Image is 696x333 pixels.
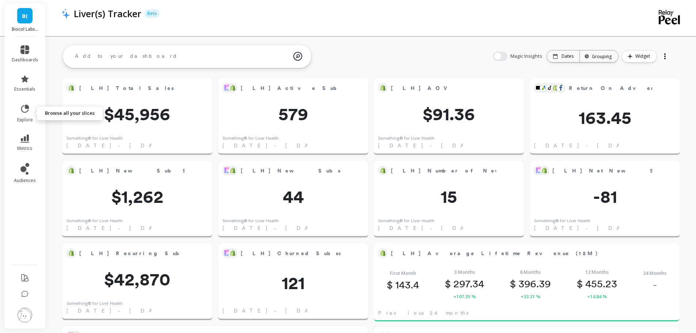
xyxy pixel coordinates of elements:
span: [DATE] - [DATE] [223,307,331,314]
span: [LH] Active Subscriptions [241,84,383,92]
span: dashboards [12,57,38,63]
span: +107.35 % [453,293,476,300]
span: metrics [17,145,33,151]
span: B( [22,12,28,20]
div: Something® for Liver Health [223,218,279,224]
span: [LH] Total Sales [79,84,174,92]
span: 6 Months [520,268,541,276]
span: [DATE] - [DATE] [534,224,643,232]
span: explore [17,117,33,123]
span: essentials [14,86,35,92]
p: - [653,279,657,291]
span: [LH] Number of New Orders MTD [391,166,496,176]
span: [DATE] - [DATE] [534,142,643,149]
span: $42,870 [62,270,212,288]
span: $ [510,277,516,290]
span: [LH] Net New Subscribers [552,166,652,176]
span: [LH] Number of New Orders MTD [391,167,581,175]
span: [DATE] - [DATE] [66,307,175,314]
span: 3 Months [454,268,475,276]
span: [DATE] - [DATE] [378,142,487,149]
p: Dates [562,53,574,59]
span: [DATE] - [DATE] [223,224,331,232]
span: [DATE] - [DATE] [223,142,331,149]
div: Grouping [586,53,612,60]
span: Return On Advertising Spend (ROAS) [569,83,652,93]
span: [LH] New Subscriptions MTD [241,167,409,175]
p: 396.39 [510,277,551,290]
span: [LH] Average Lifetime Revenue (12M) [391,248,652,258]
span: [DATE] - [DATE] [66,224,175,232]
button: Widget [621,50,657,63]
span: First Month [390,269,416,277]
div: Something® for Liver Health [378,218,434,224]
p: 297.34 [445,277,484,290]
span: 579 [218,105,368,123]
span: [LH] Churned Subscriptions MTD [241,248,341,258]
p: 455.23 [577,277,617,290]
span: Widget [635,53,652,60]
span: $ [445,277,451,290]
span: Magic Insights [510,53,544,60]
p: 143.4 [387,279,419,291]
span: $1,262 [62,188,212,205]
span: $ [577,277,583,290]
span: 163.45 [530,109,680,126]
span: 121 [218,274,368,292]
span: [LH] Churned Subscriptions MTD [241,250,407,257]
span: $91.36 [374,105,524,123]
span: [LH] Recurring Subscription Sales [79,248,185,258]
span: [LH] Recurring Subscription Sales [79,250,255,257]
p: Liver(s) Tracker [74,7,141,20]
span: [LH] Total Sales [79,83,185,93]
span: [LH] New Subscriptions MTD [241,166,341,176]
span: -81 [530,188,680,205]
span: [DATE] - [DATE] [66,142,175,149]
img: profile picture [18,308,32,322]
span: [LH] AOV [391,84,452,92]
div: Something® for Liver Health [66,218,123,224]
img: magic search icon [293,46,302,66]
span: [LH] Average Lifetime Revenue (12M) [391,250,598,257]
span: 24 Months [643,269,666,277]
span: +14.84 % [587,293,607,300]
span: [DATE] - [DATE] [378,224,487,232]
div: Something® for Liver Health [223,135,279,141]
span: audiences [14,178,36,183]
span: $ [387,279,393,291]
span: +33.31 % [521,293,540,300]
span: Previous 24 months [378,309,468,317]
span: 44 [218,188,368,205]
span: [LH] Active Subscriptions [241,83,341,93]
div: Something® for Liver Health [534,218,590,224]
span: [LH] New Sub Sales [79,166,185,176]
p: Biocol Labs (US) [12,26,38,32]
span: [LH] New Sub Sales [79,167,209,175]
div: Something® for Liver Health [66,300,123,307]
p: Beta [144,9,160,18]
span: 12 Months [585,268,609,276]
div: Something® for Liver Health [378,135,434,141]
span: 15 [374,188,524,205]
img: header icon [61,8,70,19]
span: [LH] AOV [391,83,496,93]
span: $45,956 [62,105,212,123]
div: Something® for Liver Health [66,135,123,141]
